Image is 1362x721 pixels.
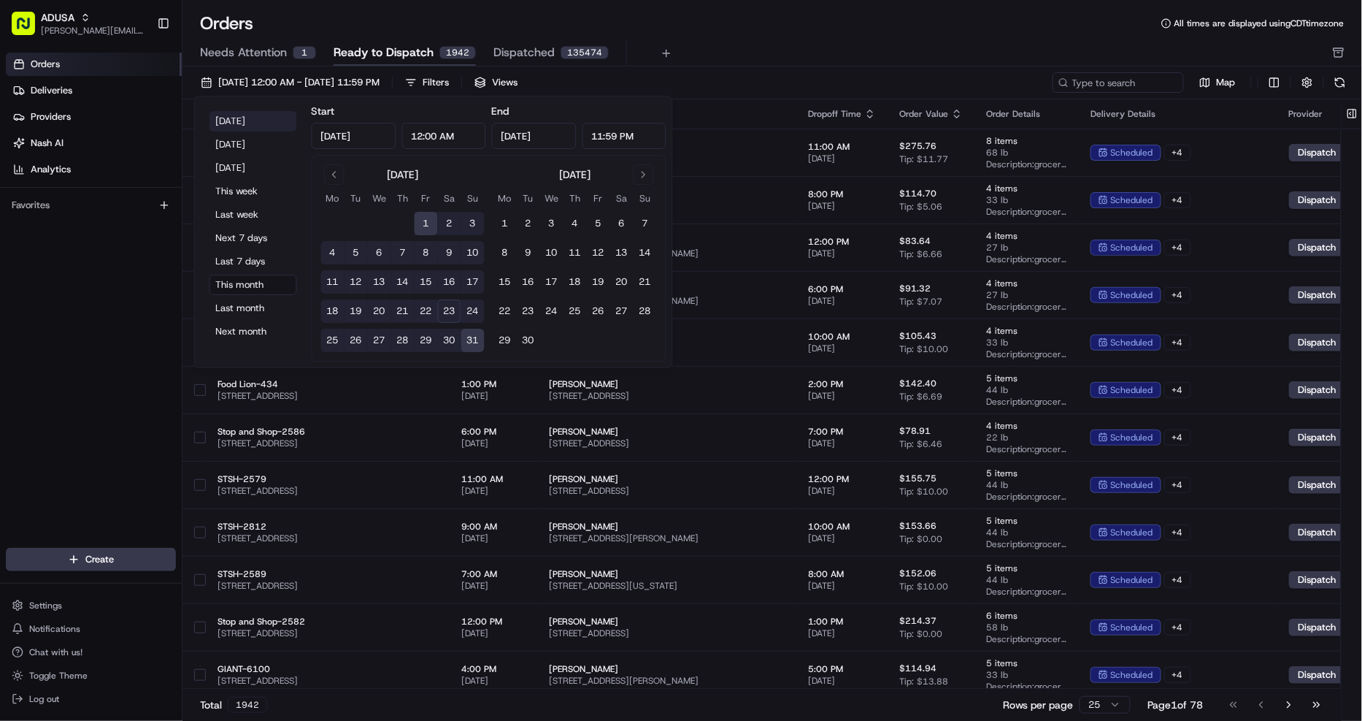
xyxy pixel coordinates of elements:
[1164,430,1191,446] div: + 4
[345,241,368,264] button: 5
[549,426,785,438] span: [PERSON_NAME]
[986,325,1067,337] span: 4 items
[563,212,587,235] button: 4
[200,44,287,61] span: Needs Attention
[493,300,517,323] button: 22
[899,248,942,260] span: Tip: $6.66
[561,46,609,59] div: 135474
[899,438,942,450] span: Tip: $6.46
[66,154,201,166] div: We're available if you need us!
[41,10,74,25] button: ADUSA
[387,167,418,182] div: [DATE]
[321,270,345,294] button: 11
[15,289,26,300] div: 📗
[1164,287,1191,303] div: + 4
[401,123,486,149] input: Time
[438,191,461,206] th: Saturday
[1289,429,1346,446] button: Dispatch
[540,270,563,294] button: 17
[808,188,876,200] span: 8:00 PM
[582,123,666,149] input: Time
[438,241,461,264] button: 9
[899,140,936,152] span: $275.76
[461,521,526,533] span: 9:00 AM
[1330,72,1350,93] button: Refresh
[493,44,555,61] span: Dispatched
[808,108,876,120] div: Dropoff Time
[493,329,517,352] button: 29
[415,270,438,294] button: 15
[209,251,297,272] button: Last 7 days
[808,248,876,259] span: [DATE]
[368,191,391,206] th: Wednesday
[986,348,1067,360] span: Description: grocery bags
[121,226,126,238] span: •
[549,438,785,449] span: [STREET_ADDRESS]
[438,270,461,294] button: 16
[808,141,876,153] span: 11:00 AM
[321,300,345,323] button: 18
[492,76,518,89] span: Views
[517,191,540,206] th: Tuesday
[29,600,62,611] span: Settings
[986,183,1067,194] span: 4 items
[461,390,526,402] span: [DATE]
[38,94,241,110] input: Clear
[1289,571,1346,589] button: Dispatch
[209,205,297,225] button: Last week
[549,521,785,533] span: [PERSON_NAME]
[41,25,145,37] button: [PERSON_NAME][EMAIL_ADDRESS][DOMAIN_NAME]
[415,329,438,352] button: 29
[391,329,415,352] button: 28
[218,378,438,390] span: Food Lion-434
[6,79,182,102] a: Deliveries
[634,241,657,264] button: 14
[986,527,1067,538] span: 44 lb
[345,300,368,323] button: 19
[986,586,1067,598] span: Description: grocery bags
[391,191,415,206] th: Thursday
[1164,524,1191,541] div: + 4
[587,270,610,294] button: 19
[6,665,176,686] button: Toggle Theme
[1174,18,1344,29] span: All times are displayed using CDT timezone
[517,329,540,352] button: 30
[986,432,1067,443] span: 22 lb
[6,619,176,639] button: Notifications
[634,212,657,235] button: 7
[15,140,41,166] img: 1736555255976-a54dd68f-1ca7-489b-9aae-adbdc363a1c4
[226,187,266,205] button: See all
[15,15,44,44] img: Nash
[415,212,438,235] button: 1
[634,270,657,294] button: 21
[493,212,517,235] button: 1
[6,595,176,616] button: Settings
[439,46,476,59] div: 1942
[1111,384,1153,396] span: scheduled
[218,438,438,449] span: [STREET_ADDRESS]
[293,46,316,59] div: 1
[808,426,876,438] span: 7:00 PM
[391,241,415,264] button: 7
[1111,194,1153,206] span: scheduled
[461,191,485,206] th: Sunday
[986,206,1067,218] span: Description: grocery bags
[345,270,368,294] button: 12
[899,153,948,165] span: Tip: $11.77
[1289,239,1346,256] button: Dispatch
[129,226,159,238] span: [DATE]
[899,391,942,403] span: Tip: $6.69
[415,191,438,206] th: Friday
[563,270,587,294] button: 18
[45,226,118,238] span: [PERSON_NAME]
[461,438,526,449] span: [DATE]
[118,281,240,308] a: 💻API Documentation
[808,236,876,248] span: 12:00 PM
[808,295,876,307] span: [DATE]
[1111,479,1153,491] span: scheduled
[808,283,876,295] span: 6:00 PM
[6,105,182,129] a: Providers
[559,167,590,182] div: [DATE]
[312,123,396,149] input: Date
